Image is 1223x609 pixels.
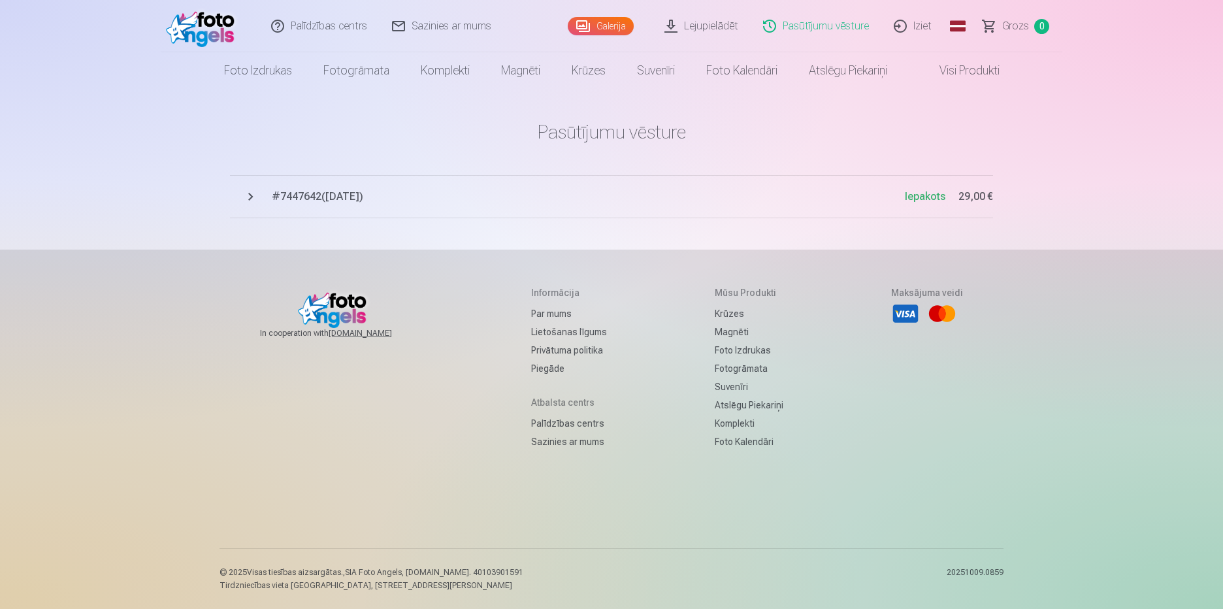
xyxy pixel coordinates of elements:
[891,299,920,328] li: Visa
[691,52,793,89] a: Foto kalendāri
[531,396,607,409] h5: Atbalsta centrs
[531,286,607,299] h5: Informācija
[1034,19,1049,34] span: 0
[531,341,607,359] a: Privātuma politika
[531,359,607,378] a: Piegāde
[715,286,783,299] h5: Mūsu produkti
[715,378,783,396] a: Suvenīri
[928,299,956,328] li: Mastercard
[958,189,993,205] span: 29,00 €
[715,396,783,414] a: Atslēgu piekariņi
[903,52,1015,89] a: Visi produkti
[621,52,691,89] a: Suvenīri
[220,580,523,591] p: Tirdzniecības vieta [GEOGRAPHIC_DATA], [STREET_ADDRESS][PERSON_NAME]
[220,567,523,578] p: © 2025 Visas tiesības aizsargātas. ,
[568,17,634,35] a: Galerija
[905,190,945,203] span: Iepakots
[329,328,423,338] a: [DOMAIN_NAME]
[891,286,963,299] h5: Maksājuma veidi
[531,433,607,451] a: Sazinies ar mums
[531,304,607,323] a: Par mums
[308,52,405,89] a: Fotogrāmata
[208,52,308,89] a: Foto izdrukas
[405,52,485,89] a: Komplekti
[715,323,783,341] a: Magnēti
[272,189,905,205] span: # 7447642 ( [DATE] )
[230,175,993,218] button: #7447642([DATE])Iepakots29,00 €
[715,433,783,451] a: Foto kalendāri
[793,52,903,89] a: Atslēgu piekariņi
[345,568,523,577] span: SIA Foto Angels, [DOMAIN_NAME]. 40103901591
[531,323,607,341] a: Lietošanas līgums
[715,341,783,359] a: Foto izdrukas
[485,52,556,89] a: Magnēti
[260,328,423,338] span: In cooperation with
[1002,18,1029,34] span: Grozs
[556,52,621,89] a: Krūzes
[947,567,1003,591] p: 20251009.0859
[715,359,783,378] a: Fotogrāmata
[715,414,783,433] a: Komplekti
[531,414,607,433] a: Palīdzības centrs
[230,120,993,144] h1: Pasūtījumu vēsture
[715,304,783,323] a: Krūzes
[166,5,241,47] img: /fa1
